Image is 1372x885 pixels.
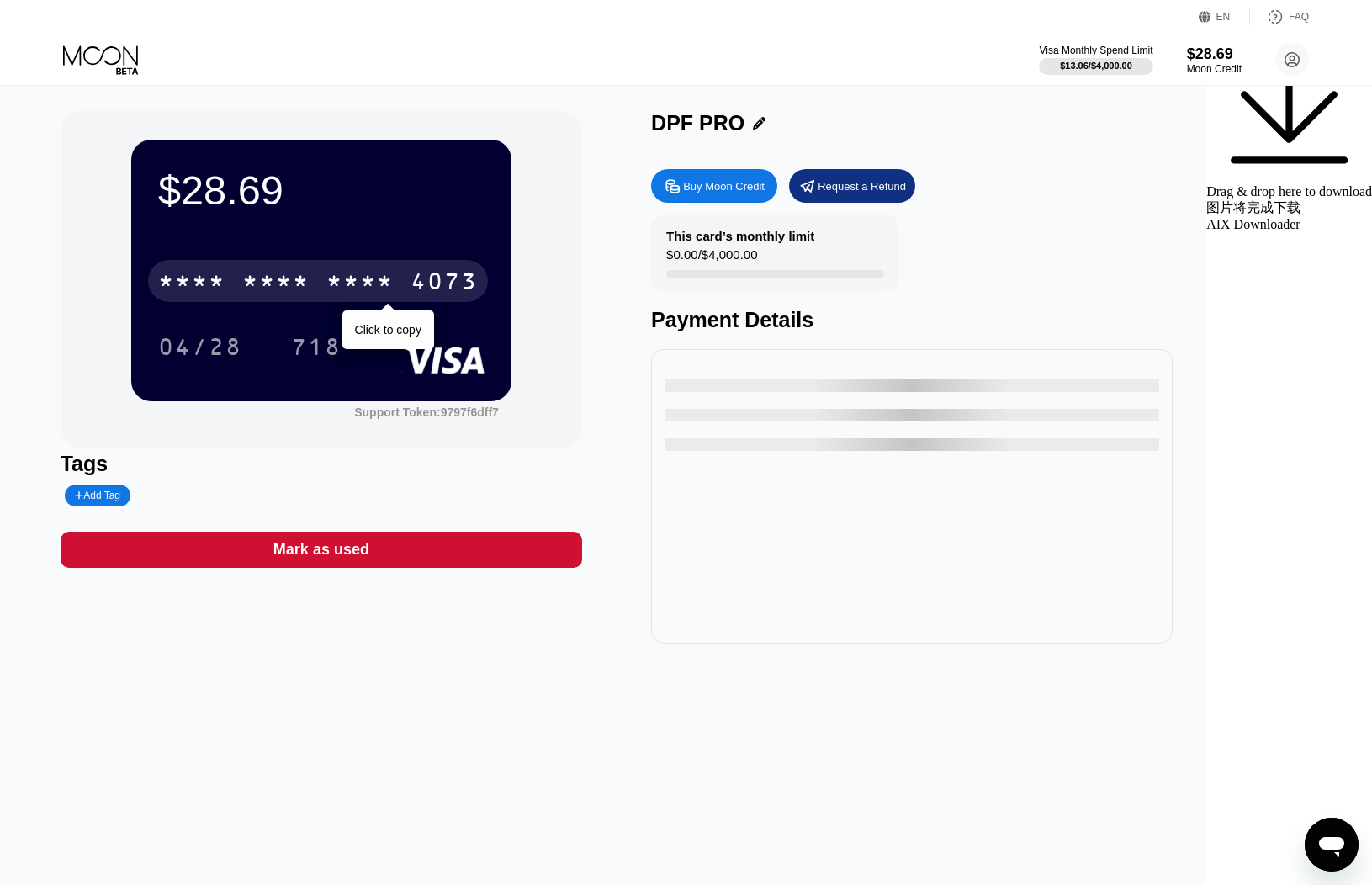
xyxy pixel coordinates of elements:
[61,452,582,476] div: Tags
[1206,217,1372,232] div: AIX Downloader
[789,169,915,203] div: Request a Refund
[291,336,342,363] div: 718
[1187,45,1242,75] div: $28.69Moon Credit
[354,405,499,419] div: Support Token: 9797f6dff7
[1206,184,1372,199] div: Drag & drop here to download
[818,179,906,193] div: Request a Refund
[65,485,130,506] div: Add Tag
[1289,11,1309,23] div: FAQ
[1250,8,1309,25] div: FAQ
[666,229,814,243] div: This card’s monthly limit
[1039,45,1152,75] div: Visa Monthly Spend Limit$13.06/$4,000.00
[683,179,765,193] div: Buy Moon Credit
[1199,8,1250,25] div: EN
[1060,61,1132,71] div: $13.06 / $4,000.00
[651,111,744,135] div: DPF PRO
[278,326,354,368] div: 718
[158,167,485,214] div: $28.69
[1206,199,1372,217] div: 图片将完成下载
[61,532,582,568] div: Mark as used
[1187,63,1242,75] div: Moon Credit
[651,169,777,203] div: Buy Moon Credit
[666,247,757,270] div: $0.00 / $4,000.00
[158,336,242,363] div: 04/28
[273,540,369,559] div: Mark as used
[1039,45,1152,56] div: Visa Monthly Spend Limit
[411,270,478,297] div: 4073
[354,405,499,419] div: Support Token:9797f6dff7
[355,323,421,337] div: Click to copy
[1305,818,1359,872] iframe: Button to launch messaging window
[1216,11,1231,23] div: EN
[1187,45,1242,63] div: $28.69
[146,326,255,368] div: 04/28
[651,308,1173,332] div: Payment Details
[75,490,120,501] div: Add Tag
